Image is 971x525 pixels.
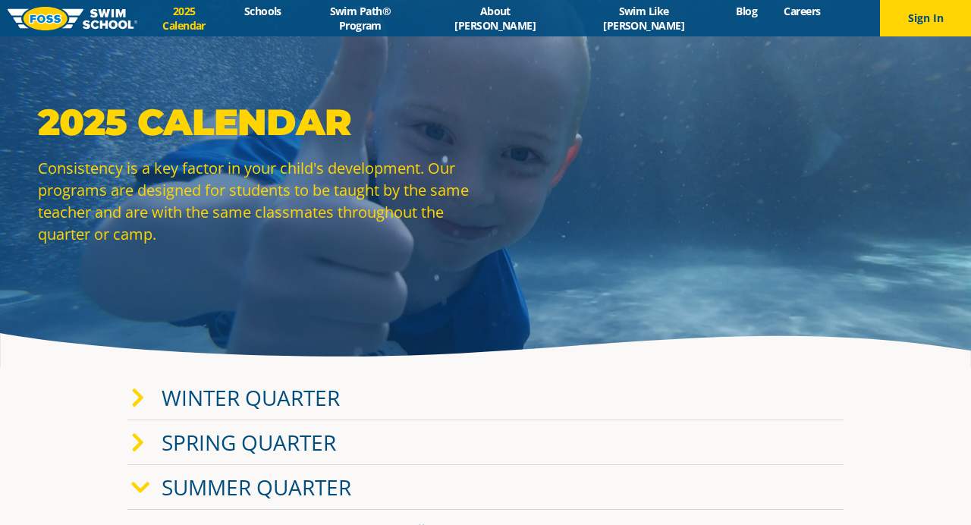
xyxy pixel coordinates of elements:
[162,473,351,501] a: Summer Quarter
[162,428,336,457] a: Spring Quarter
[723,4,771,18] a: Blog
[38,157,478,245] p: Consistency is a key factor in your child's development. Our programs are designed for students t...
[38,100,351,144] strong: 2025 Calendar
[294,4,426,33] a: Swim Path® Program
[426,4,564,33] a: About [PERSON_NAME]
[162,383,340,412] a: Winter Quarter
[137,4,231,33] a: 2025 Calendar
[564,4,723,33] a: Swim Like [PERSON_NAME]
[231,4,294,18] a: Schools
[771,4,834,18] a: Careers
[8,7,137,30] img: FOSS Swim School Logo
